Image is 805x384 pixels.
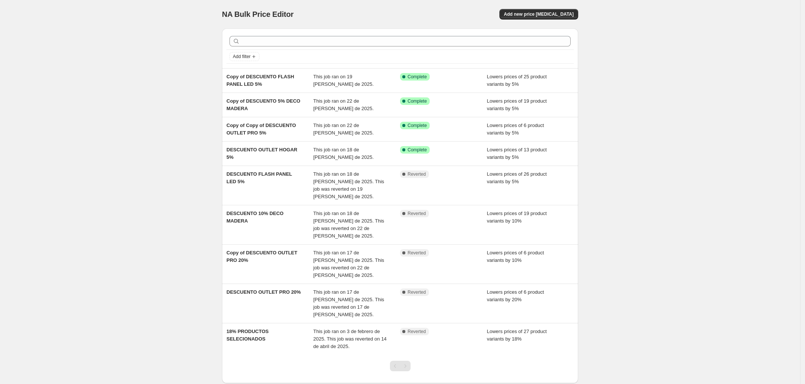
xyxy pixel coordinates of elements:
span: Reverted [408,171,426,177]
span: DESCUENTO 10% DECO MADERA [226,211,283,224]
span: This job ran on 18 de [PERSON_NAME] de 2025. [313,147,374,160]
span: This job ran on 22 de [PERSON_NAME] de 2025. [313,123,374,136]
span: 18% PRODUCTOS SELECIONADOS [226,329,268,342]
span: Complete [408,147,427,153]
span: Lowers prices of 25 product variants by 5% [487,74,547,87]
span: DESCUENTO OUTLET PRO 20% [226,289,301,295]
span: Lowers prices of 19 product variants by 5% [487,98,547,111]
span: Complete [408,123,427,128]
span: This job ran on 19 [PERSON_NAME] de 2025. [313,74,374,87]
span: NA Bulk Price Editor [222,10,294,18]
span: Lowers prices of 6 product variants by 20% [487,289,544,302]
span: Lowers prices of 19 product variants by 10% [487,211,547,224]
span: Lowers prices of 13 product variants by 5% [487,147,547,160]
span: Complete [408,74,427,80]
span: Copy of DESCUENTO OUTLET PRO 20% [226,250,297,263]
span: This job ran on 17 de [PERSON_NAME] de 2025. This job was reverted on 22 de [PERSON_NAME] de 2025. [313,250,384,278]
span: Copy of DESCUENTO 5% DECO MADERA [226,98,300,111]
span: Reverted [408,211,426,217]
span: This job ran on 22 de [PERSON_NAME] de 2025. [313,98,374,111]
span: Copy of Copy of DESCUENTO OUTLET PRO 5% [226,123,296,136]
span: Reverted [408,289,426,295]
nav: Pagination [390,361,411,371]
span: DESCUENTO FLASH PANEL LED 5% [226,171,292,184]
button: Add new price [MEDICAL_DATA] [499,9,578,19]
span: This job ran on 18 de [PERSON_NAME] de 2025. This job was reverted on 19 [PERSON_NAME] de 2025. [313,171,384,199]
button: Add filter [229,52,259,61]
span: Reverted [408,329,426,335]
span: Reverted [408,250,426,256]
span: Add filter [233,54,250,60]
span: Lowers prices of 6 product variants by 10% [487,250,544,263]
span: This job ran on 18 de [PERSON_NAME] de 2025. This job was reverted on 22 de [PERSON_NAME] de 2025. [313,211,384,239]
span: Add new price [MEDICAL_DATA] [504,11,574,17]
span: Complete [408,98,427,104]
span: Lowers prices of 26 product variants by 5% [487,171,547,184]
span: DESCUENTO OUTLET HOGAR 5% [226,147,297,160]
span: This job ran on 3 de febrero de 2025. This job was reverted on 14 de abril de 2025. [313,329,387,349]
span: This job ran on 17 de [PERSON_NAME] de 2025. This job was reverted on 17 de [PERSON_NAME] de 2025. [313,289,384,317]
span: Lowers prices of 27 product variants by 18% [487,329,547,342]
span: Lowers prices of 6 product variants by 5% [487,123,544,136]
span: Copy of DESCUENTO FLASH PANEL LED 5% [226,74,294,87]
